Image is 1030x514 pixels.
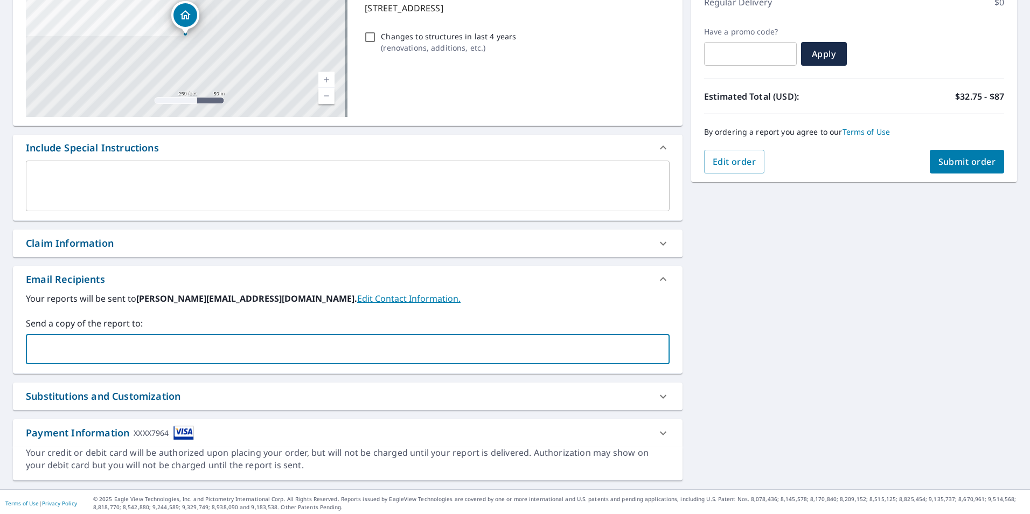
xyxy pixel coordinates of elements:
[26,141,159,155] div: Include Special Instructions
[136,293,357,304] b: [PERSON_NAME][EMAIL_ADDRESS][DOMAIN_NAME].
[704,150,765,173] button: Edit order
[318,72,335,88] a: Current Level 17, Zoom In
[171,1,199,34] div: Dropped pin, building 1, Residential property, 4011 Pine Dr Little River, SC 29566
[26,236,114,251] div: Claim Information
[357,293,461,304] a: EditContactInfo
[365,2,665,15] p: [STREET_ADDRESS]
[26,389,180,404] div: Substitutions and Customization
[381,31,516,42] p: Changes to structures in last 4 years
[318,88,335,104] a: Current Level 17, Zoom Out
[13,419,683,447] div: Payment InformationXXXX7964cardImage
[801,42,847,66] button: Apply
[13,266,683,292] div: Email Recipients
[26,447,670,471] div: Your credit or debit card will be authorized upon placing your order, but will not be charged unt...
[26,292,670,305] label: Your reports will be sent to
[938,156,996,168] span: Submit order
[930,150,1005,173] button: Submit order
[810,48,838,60] span: Apply
[843,127,890,137] a: Terms of Use
[26,317,670,330] label: Send a copy of the report to:
[134,426,169,440] div: XXXX7964
[704,127,1004,137] p: By ordering a report you agree to our
[26,426,194,440] div: Payment Information
[381,42,516,53] p: ( renovations, additions, etc. )
[704,27,797,37] label: Have a promo code?
[13,383,683,410] div: Substitutions and Customization
[704,90,854,103] p: Estimated Total (USD):
[173,426,194,440] img: cardImage
[13,230,683,257] div: Claim Information
[5,500,77,506] p: |
[26,272,105,287] div: Email Recipients
[955,90,1004,103] p: $32.75 - $87
[713,156,756,168] span: Edit order
[42,499,77,507] a: Privacy Policy
[13,135,683,161] div: Include Special Instructions
[5,499,39,507] a: Terms of Use
[93,495,1025,511] p: © 2025 Eagle View Technologies, Inc. and Pictometry International Corp. All Rights Reserved. Repo...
